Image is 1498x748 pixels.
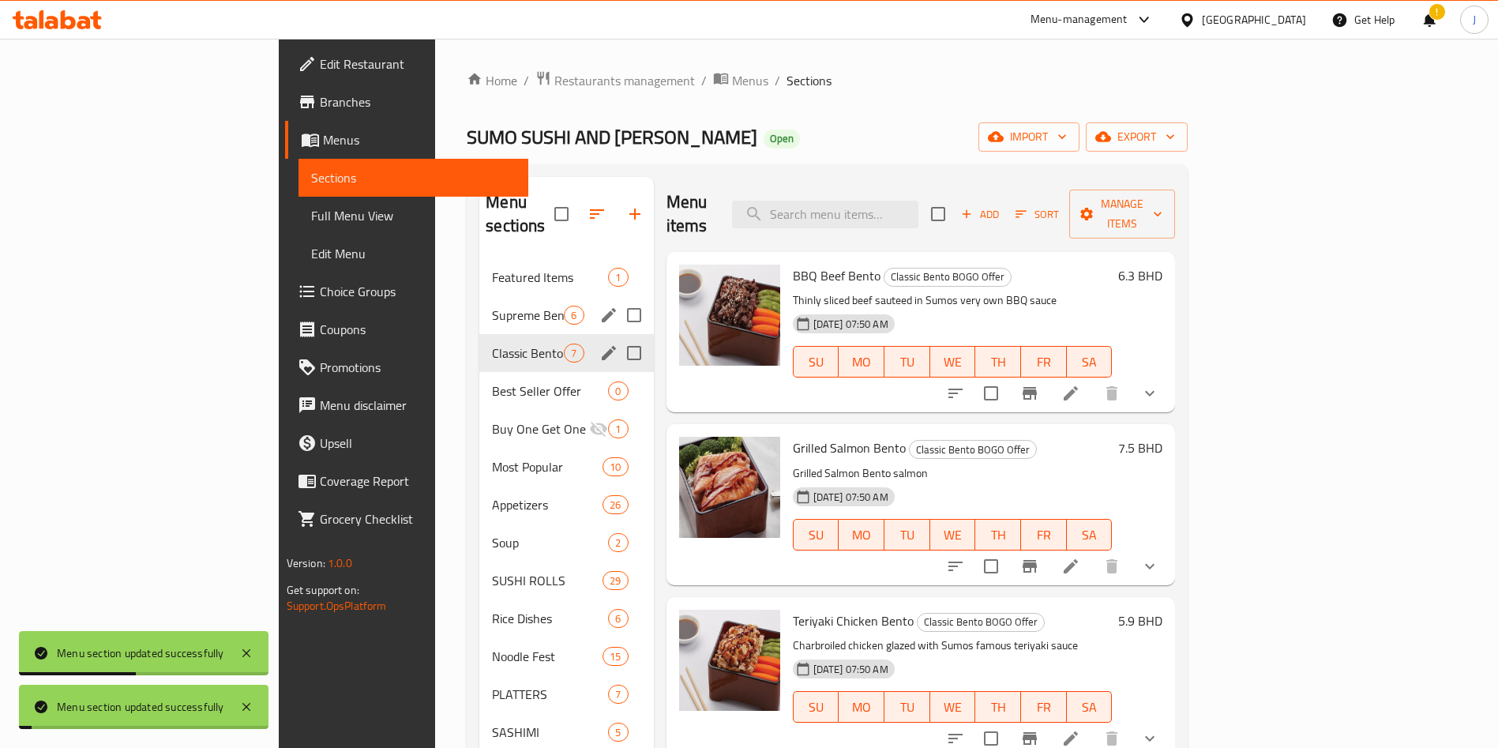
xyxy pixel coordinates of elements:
[839,519,884,551] button: MO
[578,195,616,233] span: Sort sections
[1202,11,1306,28] div: [GEOGRAPHIC_DATA]
[603,649,627,664] span: 15
[1140,729,1159,748] svg: Show Choices
[320,55,516,73] span: Edit Restaurant
[1086,122,1188,152] button: export
[328,553,352,573] span: 1.0.0
[982,696,1015,719] span: TH
[492,457,603,476] div: Most Popular
[320,396,516,415] span: Menu disclaimer
[616,195,654,233] button: Add section
[492,685,608,704] span: PLATTERS
[285,462,529,500] a: Coverage Report
[1131,547,1169,585] button: show more
[479,372,653,410] div: Best Seller Offer0
[1067,346,1113,378] button: SA
[479,296,653,334] div: Supreme Bento BOGO Offer6edit
[285,273,529,310] a: Choice Groups
[320,434,516,453] span: Upsell
[492,495,603,514] span: Appetizers
[492,268,608,287] span: Featured Items
[603,495,628,514] div: items
[554,71,695,90] span: Restaurants management
[891,524,924,547] span: TU
[479,410,653,448] div: Buy One Get One1
[937,524,970,547] span: WE
[479,448,653,486] div: Most Popular10
[732,201,918,228] input: search
[320,282,516,301] span: Choice Groups
[492,571,603,590] span: SUSHI ROLLS
[311,168,516,187] span: Sections
[323,130,516,149] span: Menus
[974,377,1008,410] span: Select to update
[608,419,628,438] div: items
[884,691,930,723] button: TU
[807,490,895,505] span: [DATE] 07:50 AM
[793,264,880,288] span: BBQ Beef Bento
[479,258,653,296] div: Featured Items1
[1098,127,1175,147] span: export
[1061,557,1080,576] a: Edit menu item
[787,71,832,90] span: Sections
[479,334,653,372] div: Classic Bento BOGO Offer7edit
[608,685,628,704] div: items
[479,562,653,600] div: SUSHI ROLLS29
[807,317,895,332] span: [DATE] 07:50 AM
[955,202,1005,227] button: Add
[589,419,608,438] svg: Inactive section
[975,346,1021,378] button: TH
[891,351,924,374] span: TU
[1118,265,1162,287] h6: 6.3 BHD
[492,647,603,666] div: Noodle Fest
[603,460,627,475] span: 10
[1073,351,1106,374] span: SA
[845,696,878,719] span: MO
[285,45,529,83] a: Edit Restaurant
[1131,374,1169,412] button: show more
[982,524,1015,547] span: TH
[839,346,884,378] button: MO
[1061,384,1080,403] a: Edit menu item
[320,92,516,111] span: Branches
[492,419,589,438] span: Buy One Get One
[1031,10,1128,29] div: Menu-management
[287,580,359,600] span: Get support on:
[608,533,628,552] div: items
[910,441,1036,459] span: Classic Bento BOGO Offer
[492,533,608,552] span: Soup
[597,303,621,327] button: edit
[930,346,976,378] button: WE
[1027,696,1061,719] span: FR
[793,346,839,378] button: SU
[603,571,628,590] div: items
[1118,610,1162,632] h6: 5.9 BHD
[1011,547,1049,585] button: Branch-specific-item
[1027,351,1061,374] span: FR
[978,122,1079,152] button: import
[891,696,924,719] span: TU
[793,464,1113,483] p: Grilled Salmon Bento salmon
[298,235,529,273] a: Edit Menu
[467,119,757,155] span: SUMO SUSHI AND [PERSON_NAME]
[982,351,1015,374] span: TH
[320,472,516,491] span: Coverage Report
[793,436,906,460] span: Grilled Salmon Bento
[1011,374,1049,412] button: Branch-specific-item
[713,70,768,91] a: Menus
[285,386,529,424] a: Menu disclaimer
[845,351,878,374] span: MO
[1027,524,1061,547] span: FR
[937,351,970,374] span: WE
[608,723,628,742] div: items
[603,573,627,588] span: 29
[1140,557,1159,576] svg: Show Choices
[845,524,878,547] span: MO
[764,132,800,145] span: Open
[775,71,780,90] li: /
[492,344,564,363] span: Classic Bento BOGO Offer
[839,691,884,723] button: MO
